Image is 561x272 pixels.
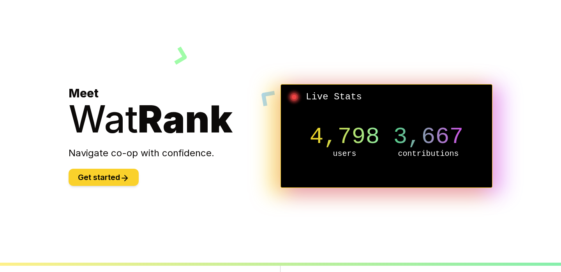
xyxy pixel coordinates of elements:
[69,169,139,186] button: Get started
[138,96,233,141] span: Rank
[287,91,486,103] h2: Live Stats
[69,147,280,159] p: Navigate co-op with confidence.
[303,148,386,159] p: users
[386,148,470,159] p: contributions
[386,125,470,148] p: 3,667
[303,125,386,148] p: 4,798
[69,96,138,141] span: Wat
[69,86,280,138] h1: Meet
[69,174,139,182] a: Get started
